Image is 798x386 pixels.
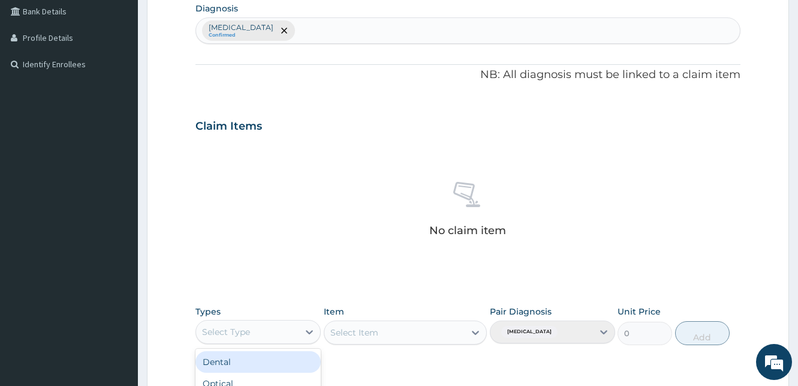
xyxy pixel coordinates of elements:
label: Types [195,307,221,317]
h3: Claim Items [195,120,262,133]
p: NB: All diagnosis must be linked to a claim item [195,67,740,83]
button: Add [675,321,730,345]
label: Pair Diagnosis [490,306,552,318]
div: Chat with us now [62,67,201,83]
span: We're online! [70,116,165,238]
img: d_794563401_company_1708531726252_794563401 [22,60,49,90]
label: Diagnosis [195,2,238,14]
label: Item [324,306,344,318]
div: Minimize live chat window [197,6,225,35]
div: Select Type [202,326,250,338]
label: Unit Price [618,306,661,318]
textarea: Type your message and hit 'Enter' [6,258,228,300]
p: No claim item [429,225,506,237]
div: Dental [195,351,321,373]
